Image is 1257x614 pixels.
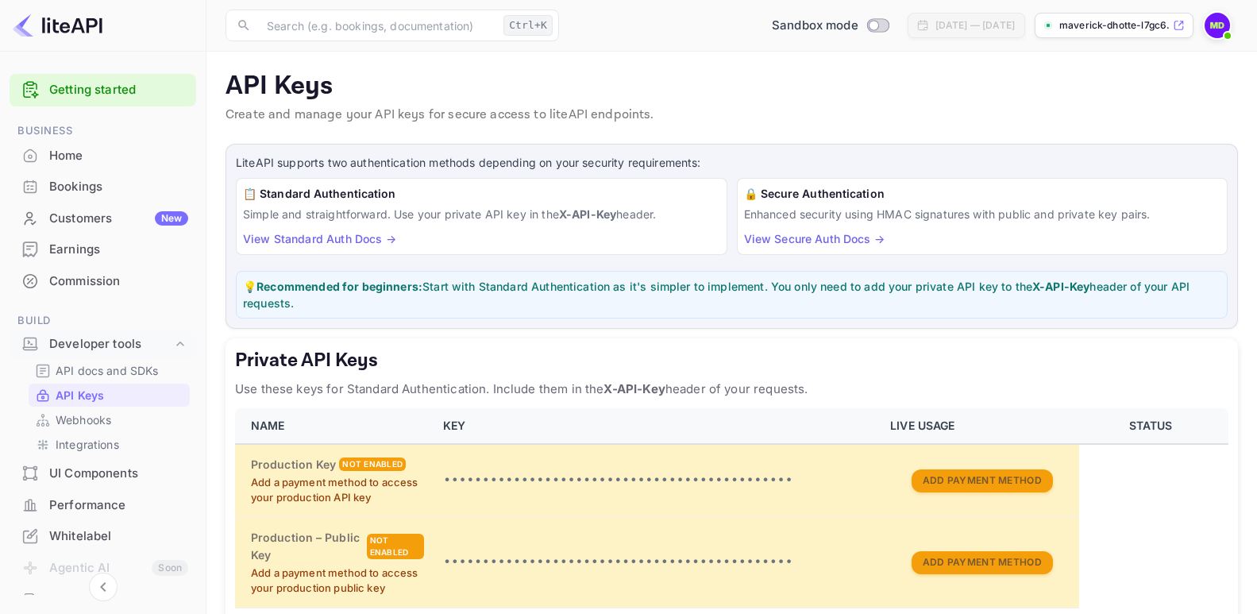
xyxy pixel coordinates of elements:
[35,411,183,428] a: Webhooks
[1059,18,1170,33] p: maverick-dhotte-l7gc6....
[559,207,616,221] strong: X-API-Key
[56,411,111,428] p: Webhooks
[243,278,1220,311] p: 💡 Start with Standard Authentication as it's simpler to implement. You only need to add your priv...
[49,496,188,515] div: Performance
[256,280,422,293] strong: Recommended for beginners:
[49,81,188,99] a: Getting started
[251,456,336,473] h6: Production Key
[56,436,119,453] p: Integrations
[1079,408,1228,444] th: STATUS
[56,362,159,379] p: API docs and SDKs
[35,387,183,404] a: API Keys
[744,206,1221,222] p: Enhanced security using HMAC signatures with public and private key pairs.
[49,241,188,259] div: Earnings
[10,490,196,519] a: Performance
[10,312,196,330] span: Build
[10,266,196,295] a: Commission
[744,185,1221,203] h6: 🔒 Secure Authentication
[35,362,183,379] a: API docs and SDKs
[257,10,497,41] input: Search (e.g. bookings, documentation)
[251,475,424,506] p: Add a payment method to access your production API key
[13,13,102,38] img: LiteAPI logo
[243,206,720,222] p: Simple and straightforward. Use your private API key in the header.
[56,387,104,404] p: API Keys
[10,74,196,106] div: Getting started
[10,521,196,550] a: Whitelabel
[236,154,1228,172] p: LiteAPI supports two authentication methods depending on your security requirements:
[772,17,858,35] span: Sandbox mode
[10,122,196,140] span: Business
[226,71,1238,102] p: API Keys
[49,592,188,610] div: API Logs
[912,473,1053,486] a: Add Payment Method
[503,15,553,36] div: Ctrl+K
[10,490,196,521] div: Performance
[235,348,1228,373] h5: Private API Keys
[89,573,118,601] button: Collapse navigation
[765,17,895,35] div: Switch to Production mode
[434,408,881,444] th: KEY
[10,172,196,201] a: Bookings
[10,141,196,172] div: Home
[35,436,183,453] a: Integrations
[10,203,196,233] a: CustomersNew
[912,554,1053,568] a: Add Payment Method
[235,380,1228,399] p: Use these keys for Standard Authentication. Include them in the header of your requests.
[243,232,396,245] a: View Standard Auth Docs →
[49,527,188,546] div: Whitelabel
[29,408,190,431] div: Webhooks
[49,272,188,291] div: Commission
[10,266,196,297] div: Commission
[155,211,188,226] div: New
[10,203,196,234] div: CustomersNew
[912,551,1053,574] button: Add Payment Method
[29,359,190,382] div: API docs and SDKs
[235,408,434,444] th: NAME
[29,433,190,456] div: Integrations
[10,458,196,489] div: UI Components
[10,521,196,552] div: Whitelabel
[443,471,871,490] p: •••••••••••••••••••••••••••••••••••••••••••••
[49,335,172,353] div: Developer tools
[243,185,720,203] h6: 📋 Standard Authentication
[10,172,196,203] div: Bookings
[744,232,885,245] a: View Secure Auth Docs →
[367,534,425,559] div: Not enabled
[443,553,871,572] p: •••••••••••••••••••••••••••••••••••••••••••••
[10,141,196,170] a: Home
[339,458,406,471] div: Not enabled
[1205,13,1230,38] img: Maverick Dhotte
[935,18,1015,33] div: [DATE] — [DATE]
[226,106,1238,125] p: Create and manage your API keys for secure access to liteAPI endpoints.
[29,384,190,407] div: API Keys
[251,529,364,564] h6: Production – Public Key
[1032,280,1089,293] strong: X-API-Key
[10,234,196,264] a: Earnings
[881,408,1079,444] th: LIVE USAGE
[10,234,196,265] div: Earnings
[10,330,196,358] div: Developer tools
[251,566,424,597] p: Add a payment method to access your production public key
[49,178,188,196] div: Bookings
[912,469,1053,492] button: Add Payment Method
[49,210,188,228] div: Customers
[603,381,665,396] strong: X-API-Key
[49,147,188,165] div: Home
[10,458,196,488] a: UI Components
[49,465,188,483] div: UI Components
